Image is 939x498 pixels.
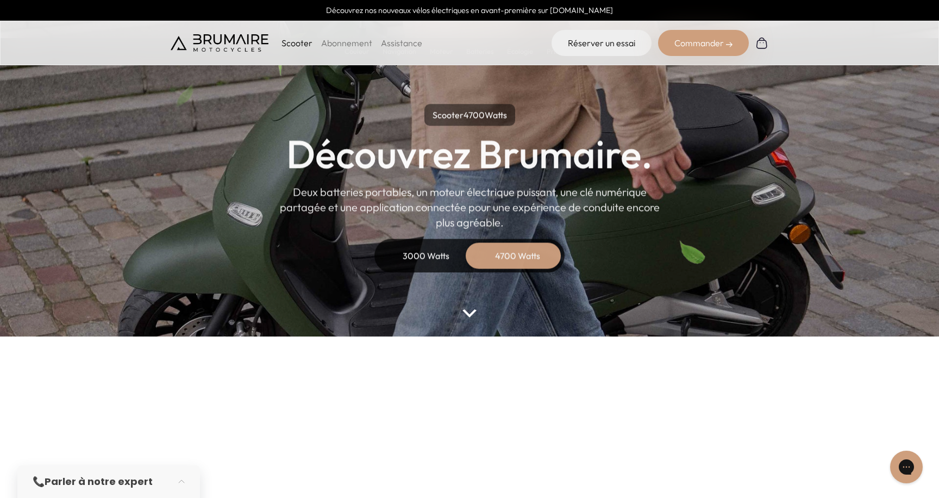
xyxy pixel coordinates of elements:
[281,36,312,49] p: Scooter
[658,30,749,56] div: Commander
[321,38,372,48] a: Abonnement
[462,309,477,318] img: arrow-bottom.png
[726,41,733,48] img: right-arrow-2.png
[279,184,660,230] p: Deux batteries portables, un moteur électrique puissant, une clé numérique partagée et une applic...
[383,242,469,269] div: 3000 Watts
[885,447,928,487] iframe: Gorgias live chat messenger
[286,134,653,173] h1: Découvrez Brumaire.
[474,242,561,269] div: 4700 Watts
[381,38,422,48] a: Assistance
[755,36,768,49] img: Panier
[464,109,485,120] span: 4700
[424,104,515,126] p: Scooter Watts
[171,34,268,52] img: Brumaire Motocycles
[552,30,652,56] a: Réserver un essai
